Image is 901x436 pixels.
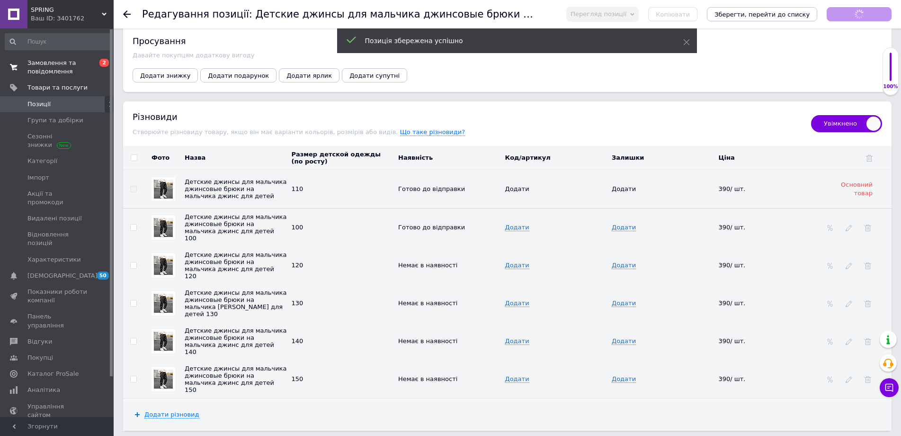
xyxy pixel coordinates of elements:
[719,300,746,307] span: 390/ шт.
[27,83,88,92] span: Товари та послуги
[9,9,597,19] p: Размерная сетка:
[292,300,303,307] span: 130
[9,42,597,52] p: 110 размер - длина 63 см, шаг 41 см, ширина в бедрах 35
[200,68,277,82] button: Додати подарунок
[9,9,597,131] body: Редактор, 3BD10EAC-4B40-41FA-A03E-CEEC775B6E2C
[716,146,823,170] th: Ціна
[365,36,660,45] div: Позиція збережена успішно
[185,213,286,242] span: Детские джинсы для мальчика джинсовые брюки на мальчика джинс для детей 100
[27,255,81,264] span: Характеристики
[99,59,109,67] span: 2
[612,337,636,345] span: Додати
[27,272,98,280] span: [DEMOGRAPHIC_DATA]
[503,170,610,209] td: Дані основного товару
[133,52,882,59] div: Давайте покупцям додаткову вигоду
[707,7,817,21] button: Зберегти, перейти до списку
[27,370,79,378] span: Каталог ProSale
[609,146,716,170] th: Залишки
[27,288,88,305] span: Показники роботи компанії
[292,224,303,231] span: 100
[612,224,636,231] span: Додати
[27,157,57,165] span: Категорії
[719,185,746,192] span: 390/ шт.
[9,106,597,116] p: 150 размер - длина 84 см, шаг 58 см, ширина в бедрах 42
[27,386,60,394] span: Аналітика
[9,57,597,67] p: 120 размер - длина 69 см, шаг 45 см, ширина в бедрах 36
[292,185,303,192] span: 110
[133,128,400,136] span: Створюйте різновиду товару, якщо він має варіанти кольорів, розмірів або видів.
[9,73,597,83] p: 130 размер - длина 75 см, шаг 50 см, ширина в бедрах 38
[185,365,286,393] span: Детские джинсы для мальчика джинсовые брюки на мальчика джинс для детей 150
[714,11,810,18] i: Зберегти, перейти до списку
[398,337,457,345] span: Немає в наявності
[292,262,303,269] span: 120
[349,72,400,79] span: Додати супутні
[31,6,102,14] span: SPRING
[398,224,465,231] span: Готово до відправки
[97,272,109,280] span: 50
[27,312,88,329] span: Панель управління
[133,111,802,123] div: Різновиди
[133,68,198,82] button: Додати знижку
[5,33,112,50] input: Пошук
[719,262,746,269] span: 390/ шт.
[185,251,286,280] span: Детские джинсы для мальчика джинсовые брюки на мальчика джинс для детей 120
[9,90,597,100] p: 140 размер - длина 80 см, шаг 54 см, ширина в бедрах 40
[841,181,873,197] span: Основний товар
[505,185,529,192] span: Додати
[398,300,457,307] span: Немає в наявності
[292,151,381,165] span: Размер детской одежды (по росту)
[505,224,529,231] span: Додати
[27,132,88,149] span: Сезонні знижки
[811,115,882,132] span: Увімкнено
[396,146,503,170] th: Наявність
[9,26,597,36] p: 100 размер – длина 58 см, шаг 37 см, ширина в бедрах 33
[292,337,303,345] span: 140
[716,170,823,209] td: Дані основного товару
[27,100,51,109] span: Позиції
[133,35,882,47] div: Просування
[185,289,286,318] span: Детские джинсы для мальчика джинсовые брюки на мальчика [PERSON_NAME] для детей 130
[398,375,457,382] span: Немає в наявності
[27,354,53,362] span: Покупці
[123,10,131,18] div: Повернутися назад
[144,411,199,418] span: Додати різновид
[400,128,465,136] span: Що таке різновиди?
[27,402,88,419] span: Управління сайтом
[883,47,899,95] div: 100% Якість заповнення
[27,190,88,207] span: Акції та промокоди
[182,146,289,170] th: Назва
[396,170,503,209] td: Дані основного товару
[612,375,636,383] span: Додати
[571,10,626,18] span: Перегляд позиції
[185,178,286,200] span: Детские джинсы для мальчика джинсовые брюки на мальчика джинс для детей
[505,375,529,383] span: Додати
[883,83,898,90] div: 100%
[398,262,457,269] span: Немає в наявності
[27,230,88,247] span: Відновлення позицій
[503,146,610,170] th: Код/артикул
[505,337,529,345] span: Додати
[719,224,746,231] span: 390/ шт.
[398,185,465,192] span: Готово до відправки
[505,262,529,269] span: Додати
[208,72,269,79] span: Додати подарунок
[27,337,52,346] span: Відгуки
[505,300,529,307] span: Додати
[27,59,88,76] span: Замовлення та повідомлення
[719,337,746,345] span: 390/ шт.
[612,262,636,269] span: Додати
[27,116,83,125] span: Групи та добірки
[719,375,746,382] span: 390/ шт.
[185,327,286,355] span: Детские джинсы для мальчика джинсовые брюки на мальчика джинс для детей 140
[31,14,114,23] div: Ваш ID: 3401762
[142,9,732,20] h1: Редагування позиції: Детские джинсы для мальчика джинсовые брюки на мальчика джинс для детей
[292,375,303,382] span: 150
[880,378,899,397] button: Чат з покупцем
[342,68,407,82] button: Додати супутні
[612,300,636,307] span: Додати
[286,72,332,79] span: Додати ярлик
[27,214,82,223] span: Видалені позиції
[140,72,190,79] span: Додати знижку
[27,173,49,182] span: Імпорт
